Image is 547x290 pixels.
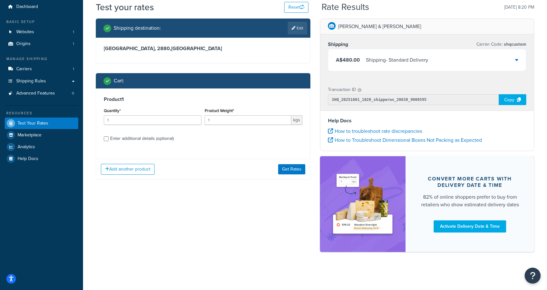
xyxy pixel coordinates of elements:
a: Edit [288,22,307,34]
div: Basic Setup [5,19,78,25]
p: [PERSON_NAME] & [PERSON_NAME] [338,22,421,31]
img: feature-image-ddt-36eae7f7280da8017bfb280eaccd9c446f90b1fe08728e4019434db127062ab4.png [330,166,396,242]
h3: Shipping [328,41,348,48]
h4: Help Docs [328,117,527,125]
a: Dashboard [5,1,78,13]
a: Activate Delivery Date & Time [434,220,506,233]
span: 1 [73,41,74,47]
span: Shipping Rules [16,79,46,84]
h2: Shipping destination : [114,25,161,31]
div: Shipping - Standard Delivery [366,56,428,65]
span: Origins [16,41,31,47]
span: shqcustom [503,41,526,48]
span: Help Docs [18,156,38,162]
li: Origins [5,38,78,50]
h1: Test your rates [96,1,154,13]
button: Reset [284,2,308,13]
span: Analytics [18,144,35,150]
div: Enter additional details (optional) [110,134,174,143]
a: Websites1 [5,26,78,38]
div: Convert more carts with delivery date & time [421,176,519,188]
span: Websites [16,29,34,35]
label: Quantity* [104,108,121,113]
span: kgs [291,115,302,125]
span: Advanced Features [16,91,55,96]
button: Get Rates [278,164,305,174]
li: Advanced Features [5,88,78,99]
span: Marketplace [18,133,42,138]
p: Transaction ID [328,85,356,94]
span: Carriers [16,66,32,72]
h2: Cart : [114,78,124,84]
a: Shipping Rules [5,75,78,87]
a: Analytics [5,141,78,153]
a: Test Your Rates [5,118,78,129]
a: How to troubleshoot rate discrepancies [328,127,422,135]
span: 1 [73,29,74,35]
span: Test Your Rates [18,121,48,126]
button: Open Resource Center [525,268,541,284]
p: Carrier Code: [476,40,526,49]
span: A$480.00 [336,56,360,64]
a: Help Docs [5,153,78,164]
div: Copy [499,94,526,105]
input: Enter additional details (optional) [104,136,109,141]
input: 0.00 [205,115,291,125]
h2: Rate Results [322,2,369,12]
span: Dashboard [16,4,38,10]
div: Manage Shipping [5,56,78,62]
a: Advanced Features0 [5,88,78,99]
a: Marketplace [5,129,78,141]
a: How to Troubleshoot Dimensional Boxes Not Packing as Expected [328,136,482,144]
span: 0 [72,91,74,96]
a: Carriers1 [5,63,78,75]
input: 0 [104,115,201,125]
label: Product Weight* [205,108,234,113]
div: Resources [5,111,78,116]
li: Websites [5,26,78,38]
a: Origins1 [5,38,78,50]
h3: Product 1 [104,96,302,103]
h3: [GEOGRAPHIC_DATA], 2880 , [GEOGRAPHIC_DATA] [104,45,302,52]
li: Carriers [5,63,78,75]
p: [DATE] 8:20 PM [504,3,534,12]
button: Add another product [101,164,155,175]
div: 82% of online shoppers prefer to buy from retailers who show estimated delivery dates [421,193,519,209]
span: 1 [73,66,74,72]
